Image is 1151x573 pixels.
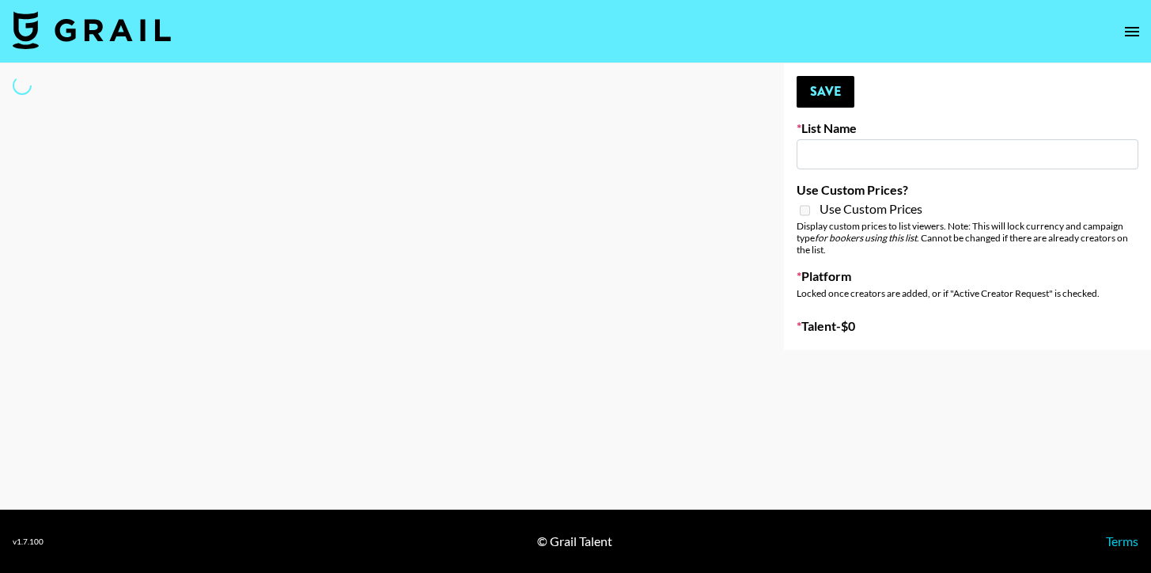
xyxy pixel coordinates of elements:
[797,182,1138,198] label: Use Custom Prices?
[797,318,1138,334] label: Talent - $ 0
[820,201,922,217] span: Use Custom Prices
[797,120,1138,136] label: List Name
[1106,533,1138,548] a: Terms
[13,11,171,49] img: Grail Talent
[797,220,1138,256] div: Display custom prices to list viewers. Note: This will lock currency and campaign type . Cannot b...
[815,232,917,244] em: for bookers using this list
[797,76,854,108] button: Save
[13,537,44,547] div: v 1.7.100
[797,287,1138,299] div: Locked once creators are added, or if "Active Creator Request" is checked.
[537,533,612,549] div: © Grail Talent
[1116,16,1148,47] button: open drawer
[797,268,1138,284] label: Platform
